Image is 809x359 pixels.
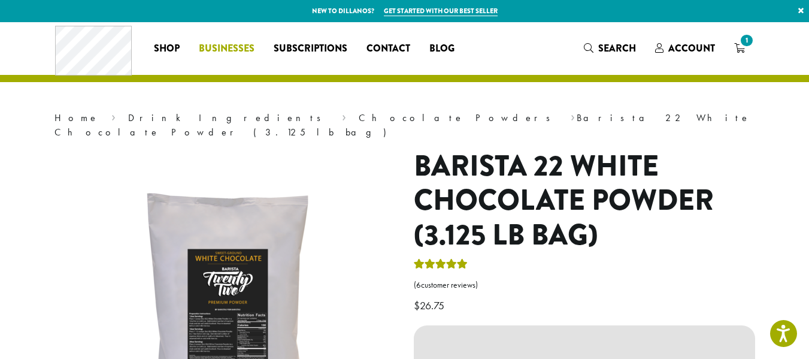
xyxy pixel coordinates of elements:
span: Search [598,41,636,55]
a: Home [54,111,99,124]
span: › [571,107,575,125]
span: Contact [366,41,410,56]
span: $ [414,298,420,312]
span: Blog [429,41,455,56]
span: Subscriptions [274,41,347,56]
a: Shop [144,39,189,58]
span: 1 [738,32,755,49]
bdi: 26.75 [414,298,447,312]
span: › [342,107,346,125]
a: Search [574,38,646,58]
div: Rated 5.00 out of 5 [414,257,468,275]
a: Chocolate Powders [359,111,558,124]
a: Get started with our best seller [384,6,498,16]
h1: Barista 22 White Chocolate Powder (3.125 lb bag) [414,149,755,253]
span: Shop [154,41,180,56]
span: Account [668,41,715,55]
a: (6customer reviews) [414,279,755,291]
span: Businesses [199,41,254,56]
a: Drink Ingredients [128,111,329,124]
span: 6 [416,280,421,290]
span: › [111,107,116,125]
nav: Breadcrumb [54,111,755,140]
